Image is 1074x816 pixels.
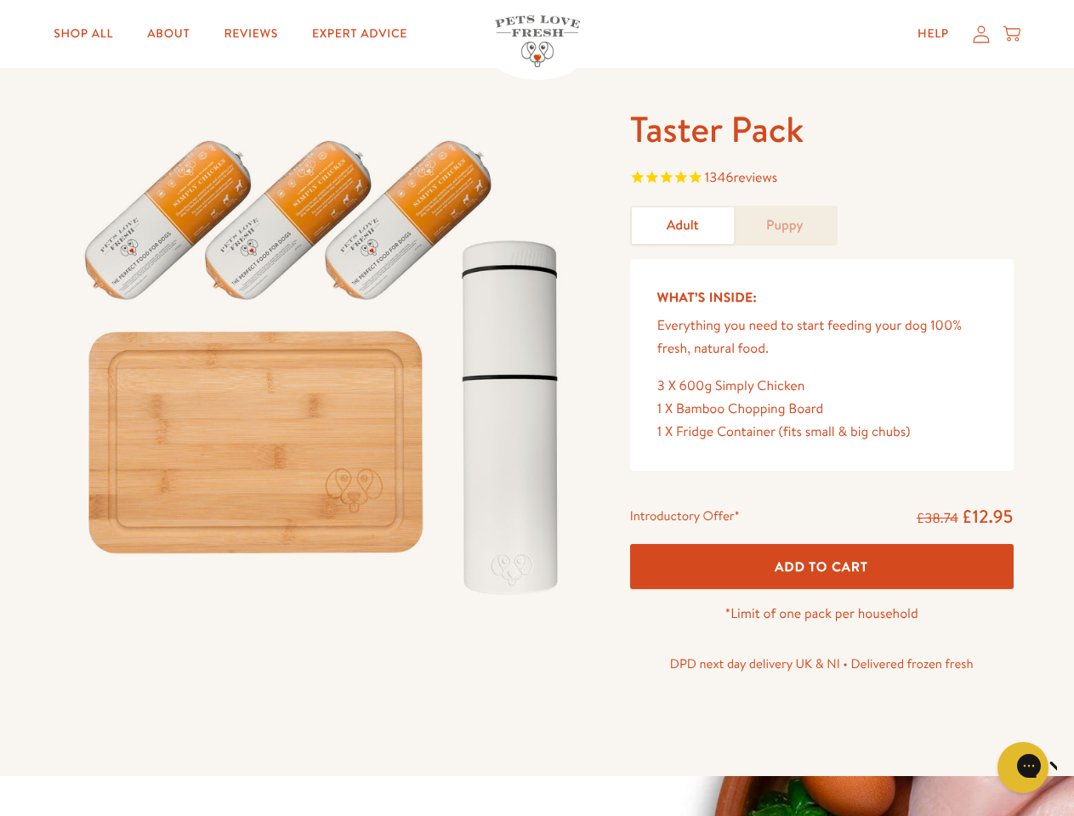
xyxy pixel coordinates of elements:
a: Reviews [210,17,291,51]
a: Expert Advice [298,17,421,51]
span: 1 X Bamboo Chopping Board [657,399,824,418]
a: Shop All [40,17,127,51]
h1: Taster Pack [630,106,1014,153]
p: Everything you need to start feeding your dog 100% fresh, natural food. [657,314,986,360]
iframe: Gorgias live chat messenger [989,736,1057,799]
p: *Limit of one pack per household [630,603,1014,626]
button: Add To Cart [630,544,1014,589]
p: DPD next day delivery UK & NI • Delivered frozen fresh [630,653,1014,675]
img: Pets Love Fresh [495,15,580,67]
div: 3 X 600g Simply Chicken [657,375,986,398]
span: Rated 4.8 out of 5 stars 1346 reviews [630,167,1014,192]
a: About [134,17,203,51]
iframe: Gorgias live chat window [705,140,1057,739]
div: Introductory Offer* [630,505,740,530]
img: Taster Pack - Adult [61,106,589,613]
a: Adult [632,207,734,244]
div: 1 X Fridge Container (fits small & big chubs) [657,421,986,444]
a: Help [904,17,963,51]
h5: What’s Inside: [657,286,986,309]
